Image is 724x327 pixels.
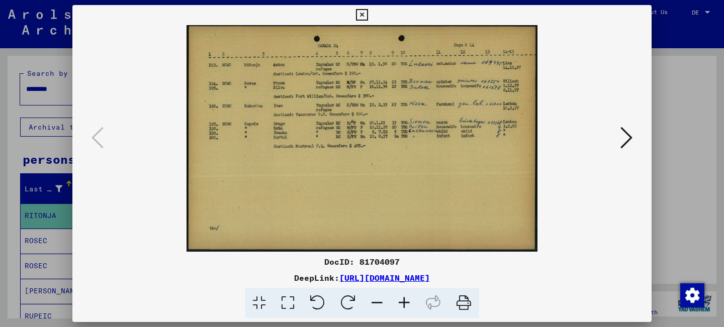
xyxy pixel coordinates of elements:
font: DocID: 81704097 [324,257,400,267]
img: 001.jpg [107,25,617,252]
div: Change consent [680,283,704,307]
a: [URL][DOMAIN_NAME] [339,273,430,283]
font: DeepLink: [294,273,339,283]
img: Change consent [680,283,704,307]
